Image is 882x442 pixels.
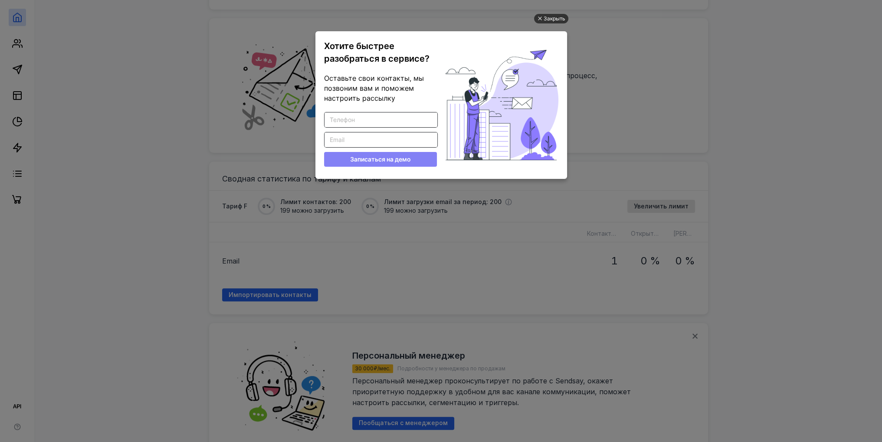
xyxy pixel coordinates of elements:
[324,152,437,167] button: Записаться на демо
[324,41,430,64] span: Хотите быстрее разобраться в сервисе?
[325,112,437,127] input: Телефон
[544,14,565,23] div: Закрыть
[324,74,424,102] span: Оставьте свои контакты, мы позвоним вам и поможем настроить рассылку
[325,132,437,147] input: Email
